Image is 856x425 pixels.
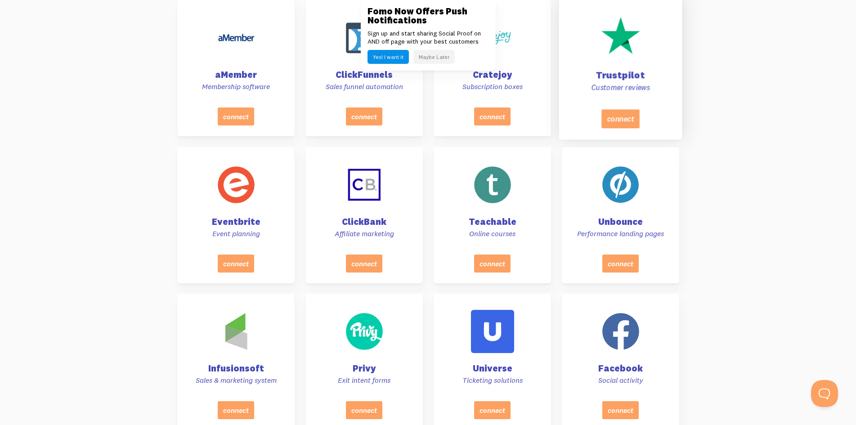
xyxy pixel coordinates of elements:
h4: Unbounce [573,217,668,226]
p: Sales funnel automation [316,82,412,91]
button: connect [218,401,254,419]
button: connect [474,254,511,272]
a: Unbounce Performance landing pages connect [562,147,679,283]
h4: Cratejoy [444,70,540,79]
p: Sales & marketing system [188,376,284,385]
button: connect [474,401,511,419]
h4: Eventbrite [188,217,284,226]
a: Eventbrite Event planning connect [177,147,295,283]
p: Social activity [573,376,668,385]
button: connect [602,401,639,419]
h4: Facebook [573,364,668,373]
h4: aMember [188,70,284,79]
a: ClickBank Affiliate marketing connect [305,147,423,283]
h4: Infusionsoft [188,364,284,373]
button: connect [346,401,382,419]
h4: Teachable [444,217,540,226]
button: connect [346,254,382,272]
p: Online courses [444,229,540,238]
button: connect [474,107,511,125]
p: Subscription boxes [444,82,540,91]
h4: Trustpilot [570,70,671,80]
p: Ticketing solutions [444,376,540,385]
button: Maybe Later [413,50,455,64]
p: Event planning [188,229,284,238]
button: connect [602,254,639,272]
h4: Universe [444,364,540,373]
p: Affiliate marketing [316,229,412,238]
p: Sign up and start sharing Social Proof on AND off page with your best customers [367,29,489,45]
p: Performance landing pages [573,229,668,238]
p: Exit intent forms [316,376,412,385]
button: Yes! I want it [367,50,409,64]
h3: Fomo Now Offers Push Notifications [367,7,489,25]
p: Membership software [188,82,284,91]
a: Teachable Online courses connect [434,147,551,283]
iframe: Help Scout Beacon - Open [811,380,838,407]
button: connect [218,107,254,125]
p: Customer reviews [570,82,671,92]
button: connect [346,107,382,125]
h4: Privy [316,364,412,373]
button: connect [218,254,254,272]
h4: ClickBank [316,217,412,226]
button: connect [601,109,639,128]
h4: ClickFunnels [316,70,412,79]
